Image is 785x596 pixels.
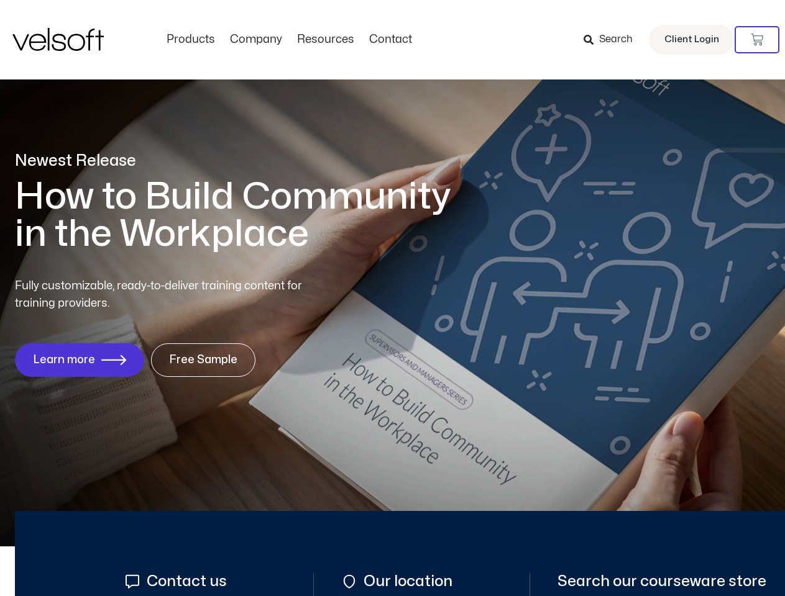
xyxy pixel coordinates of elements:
[151,343,255,377] a: Free Sample
[15,150,469,172] p: Newest Release
[15,278,324,312] p: Fully customizable, ready-to-deliver training content for training providers.
[159,33,420,47] nav: Menu
[15,178,469,253] h1: How to Build Community in the Workplace
[223,33,290,47] a: CompanyMenu Toggle
[159,33,223,47] a: ProductsMenu Toggle
[33,354,95,366] span: Learn more
[599,32,633,48] span: Search
[12,28,104,51] img: Velsoft Training Materials
[362,33,420,47] a: ContactMenu Toggle
[169,354,237,366] span: Free Sample
[584,29,641,50] a: Search
[558,573,766,590] span: Search our courseware store
[649,25,735,55] a: Client Login
[144,573,227,590] span: Contact us
[290,33,362,47] a: ResourcesMenu Toggle
[664,32,719,48] span: Client Login
[15,343,144,377] a: Learn more
[360,573,452,590] span: Our location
